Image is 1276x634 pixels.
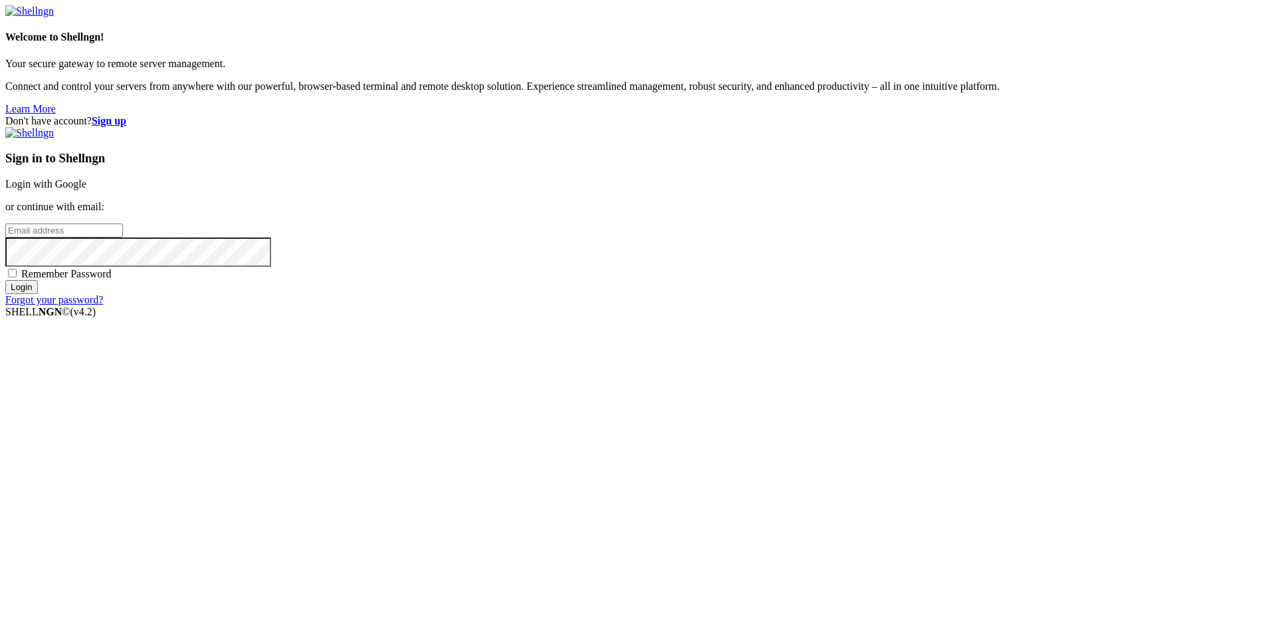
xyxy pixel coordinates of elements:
a: Sign up [92,115,126,126]
b: NGN [39,306,62,317]
input: Email address [5,224,123,238]
span: SHELL © [5,306,96,317]
h4: Welcome to Shellngn! [5,31,1271,43]
img: Shellngn [5,127,54,139]
img: Shellngn [5,5,54,17]
p: Connect and control your servers from anywhere with our powerful, browser-based terminal and remo... [5,80,1271,92]
a: Learn More [5,103,56,114]
a: Login with Google [5,178,86,190]
input: Remember Password [8,269,17,277]
h3: Sign in to Shellngn [5,151,1271,166]
p: Your secure gateway to remote server management. [5,58,1271,70]
span: 4.2.0 [70,306,96,317]
a: Forgot your password? [5,294,103,305]
span: Remember Password [21,268,112,279]
div: Don't have account? [5,115,1271,127]
input: Login [5,280,38,294]
p: or continue with email: [5,201,1271,213]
